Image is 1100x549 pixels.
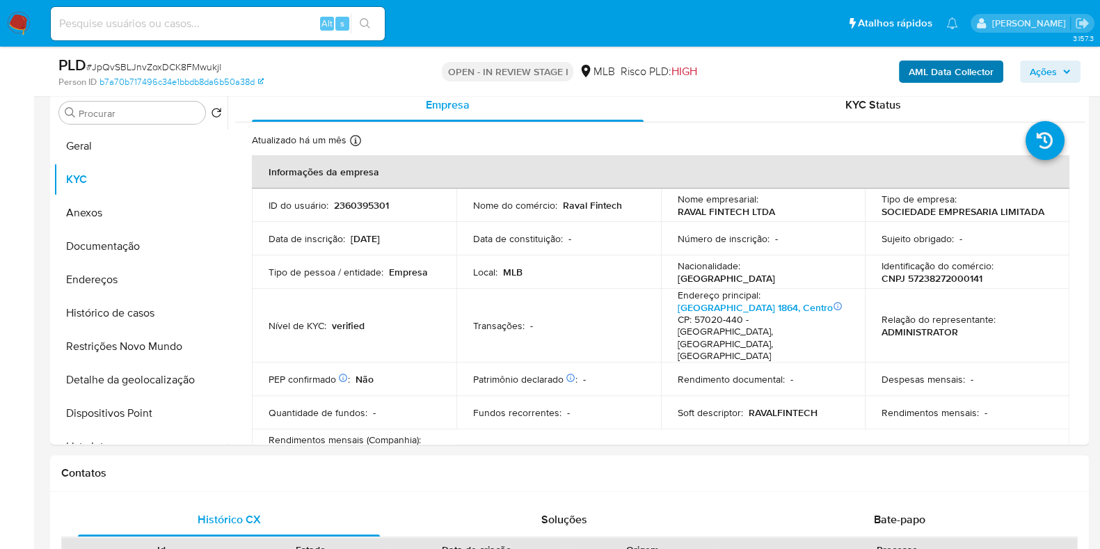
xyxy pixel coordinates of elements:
[351,232,380,245] p: [DATE]
[269,199,328,212] p: ID do usuário :
[899,61,1003,83] button: AML Data Collector
[54,230,228,263] button: Documentação
[882,260,994,272] p: Identificação do comércio :
[473,199,557,212] p: Nome do comércio :
[858,16,932,31] span: Atalhos rápidos
[874,511,925,527] span: Bate-papo
[54,163,228,196] button: KYC
[99,76,264,88] a: b7a70b717496c34e1bbdb8da6b50a38d
[678,301,833,315] a: [GEOGRAPHIC_DATA] 1864, Centro
[426,97,470,113] span: Empresa
[356,373,374,385] p: Não
[340,17,344,30] span: s
[678,272,775,285] p: [GEOGRAPHIC_DATA]
[332,319,365,332] p: verified
[678,373,785,385] p: Rendimento documental :
[678,193,758,205] p: Nome empresarial :
[269,319,326,332] p: Nível de KYC :
[882,232,954,245] p: Sujeito obrigado :
[54,296,228,330] button: Histórico de casos
[971,373,973,385] p: -
[252,155,1069,189] th: Informações da empresa
[959,232,962,245] p: -
[678,406,743,419] p: Soft descriptor :
[882,313,996,326] p: Relação do representante :
[51,15,385,33] input: Pesquise usuários ou casos...
[269,266,383,278] p: Tipo de pessoa / entidade :
[678,289,760,301] p: Endereço principal :
[671,63,696,79] span: HIGH
[678,314,843,363] h4: CP: 57020-440 - [GEOGRAPHIC_DATA], [GEOGRAPHIC_DATA], [GEOGRAPHIC_DATA]
[269,373,350,385] p: PEP confirmado :
[882,193,957,205] p: Tipo de empresa :
[334,199,389,212] p: 2360395301
[79,107,200,120] input: Procurar
[269,406,367,419] p: Quantidade de fundos :
[473,319,525,332] p: Transações :
[845,97,901,113] span: KYC Status
[54,263,228,296] button: Endereços
[620,64,696,79] span: Risco PLD:
[86,60,221,74] span: # JpQvSBLJnvZoxDCK8FMwukjl
[65,107,76,118] button: Procurar
[568,232,571,245] p: -
[1075,16,1090,31] a: Sair
[909,61,994,83] b: AML Data Collector
[252,134,346,147] p: Atualizado há um mês
[321,17,333,30] span: Alt
[269,232,345,245] p: Data de inscrição :
[54,196,228,230] button: Anexos
[473,373,577,385] p: Patrimônio declarado :
[882,272,982,285] p: CNPJ 57238272000141
[1072,33,1093,44] span: 3.157.3
[389,266,428,278] p: Empresa
[530,319,533,332] p: -
[1020,61,1081,83] button: Ações
[373,406,376,419] p: -
[882,373,965,385] p: Despesas mensais :
[54,363,228,397] button: Detalhe da geolocalização
[1030,61,1057,83] span: Ações
[473,406,561,419] p: Fundos recorrentes :
[775,232,778,245] p: -
[678,205,775,218] p: RAVAL FINTECH LTDA
[58,54,86,76] b: PLD
[678,260,740,272] p: Nacionalidade :
[991,17,1070,30] p: lucas.barboza@mercadolivre.com
[678,232,770,245] p: Número de inscrição :
[211,107,222,122] button: Retornar ao pedido padrão
[442,62,573,81] p: OPEN - IN REVIEW STAGE I
[473,232,563,245] p: Data de constituição :
[54,397,228,430] button: Dispositivos Point
[198,511,261,527] span: Histórico CX
[54,430,228,463] button: Lista Interna
[749,406,818,419] p: RAVALFINTECH
[567,406,570,419] p: -
[563,199,622,212] p: Raval Fintech
[541,511,587,527] span: Soluções
[54,330,228,363] button: Restrições Novo Mundo
[985,406,987,419] p: -
[58,76,97,88] b: Person ID
[269,433,421,446] p: Rendimentos mensais (Companhia) :
[946,17,958,29] a: Notificações
[583,373,586,385] p: -
[579,64,614,79] div: MLB
[473,266,497,278] p: Local :
[882,406,979,419] p: Rendimentos mensais :
[882,205,1044,218] p: SOCIEDADE EMPRESARIA LIMITADA
[61,466,1078,480] h1: Contatos
[54,129,228,163] button: Geral
[351,14,379,33] button: search-icon
[790,373,793,385] p: -
[503,266,523,278] p: MLB
[882,326,958,338] p: ADMINISTRATOR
